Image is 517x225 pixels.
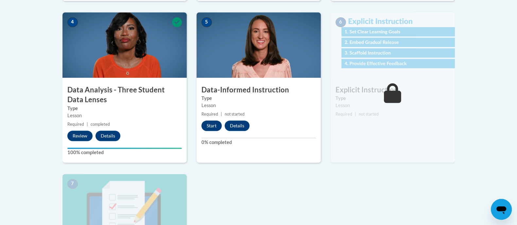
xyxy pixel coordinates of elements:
[221,112,222,117] span: |
[62,12,187,78] img: Course Image
[331,12,455,78] img: Course Image
[355,112,356,117] span: |
[225,112,245,117] span: not started
[201,121,222,131] button: Start
[359,112,379,117] span: not started
[201,95,316,102] label: Type
[491,199,512,220] iframe: Button to launch messaging window
[336,102,450,109] div: Lesson
[67,112,182,119] div: Lesson
[201,17,212,27] span: 5
[67,105,182,112] label: Type
[201,139,316,146] label: 0% completed
[225,121,250,131] button: Details
[91,122,110,127] span: completed
[62,85,187,105] h3: Data Analysis - Three Student Data Lenses
[197,12,321,78] img: Course Image
[87,122,88,127] span: |
[197,85,321,95] h3: Data-Informed Instruction
[67,149,182,156] label: 100% completed
[201,112,218,117] span: Required
[336,112,352,117] span: Required
[201,102,316,109] div: Lesson
[331,85,455,95] h3: Explicit Instruction
[336,95,450,102] label: Type
[67,122,84,127] span: Required
[67,131,93,141] button: Review
[95,131,120,141] button: Details
[67,179,78,189] span: 7
[336,17,346,27] span: 6
[67,148,182,149] div: Your progress
[67,17,78,27] span: 4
